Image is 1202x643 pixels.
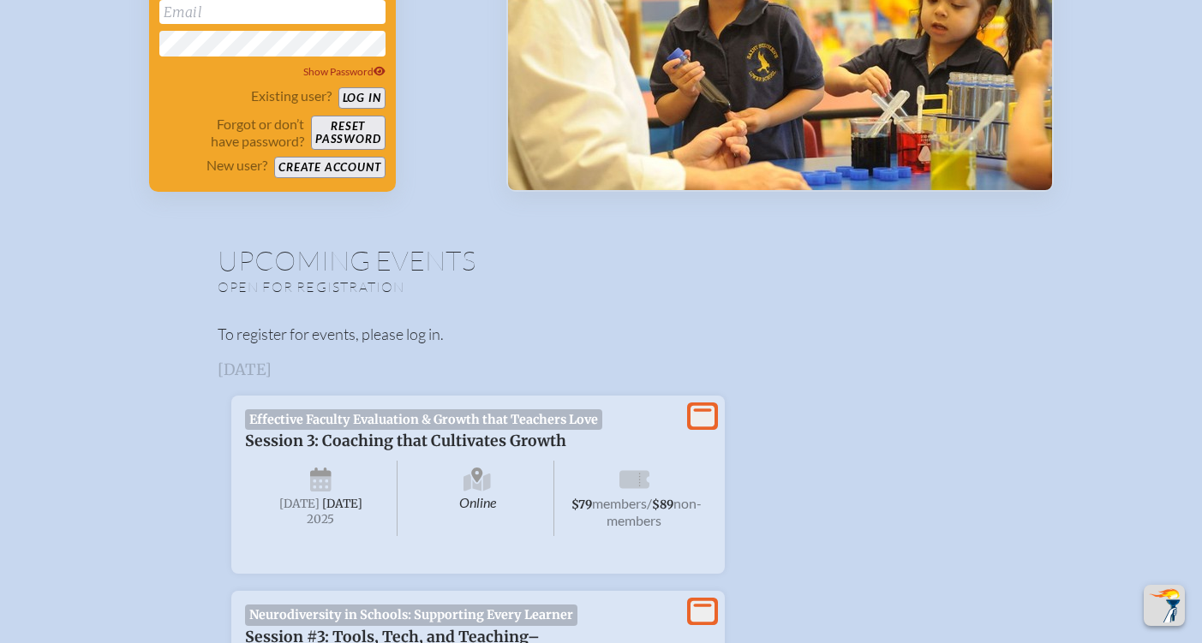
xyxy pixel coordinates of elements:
[251,87,332,104] p: Existing user?
[159,116,305,150] p: Forgot or don’t have password?
[245,604,578,625] span: Neurodiversity in Schools: Supporting Every Learner
[1147,588,1181,622] img: To the top
[218,247,985,274] h1: Upcoming Events
[245,432,566,450] span: Session 3: Coaching that Cultivates Growth
[592,495,647,511] span: members
[322,497,362,511] span: [DATE]
[274,157,385,178] button: Create account
[311,116,385,150] button: Resetpassword
[279,497,320,511] span: [DATE]
[647,495,652,511] span: /
[218,361,985,378] h3: [DATE]
[303,65,386,78] span: Show Password
[338,87,386,109] button: Log in
[218,278,670,295] p: Open for registration
[245,409,603,430] span: Effective Faculty Evaluation & Growth that Teachers Love
[206,157,267,174] p: New user?
[259,513,384,526] span: 2025
[1144,585,1185,626] button: Scroll Top
[652,497,673,512] span: $89
[607,495,702,528] span: non-members
[218,323,985,346] p: To register for events, please log in.
[401,461,554,536] span: Online
[571,497,592,512] span: $79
